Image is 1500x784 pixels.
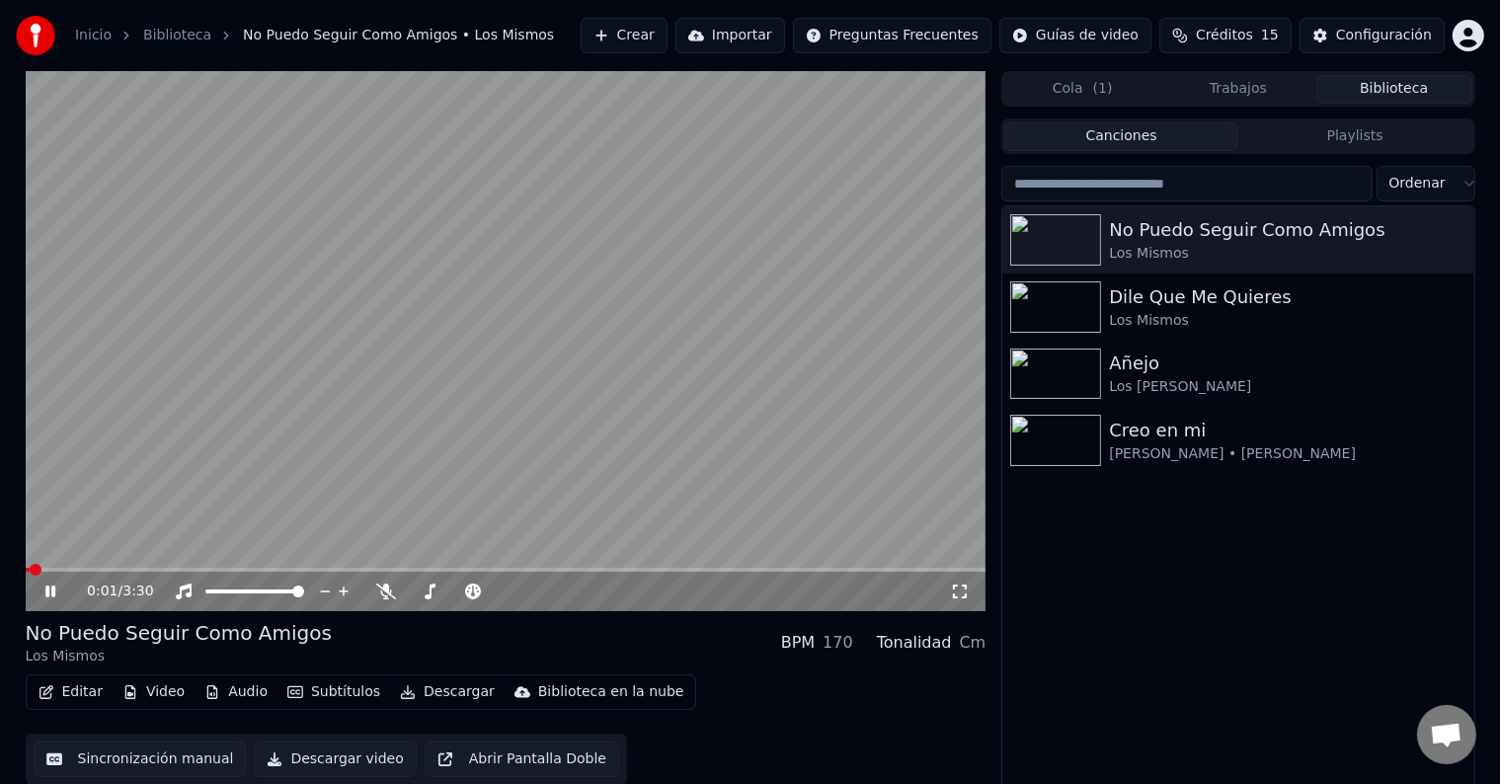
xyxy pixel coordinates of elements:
[538,682,684,702] div: Biblioteca en la nube
[243,26,554,45] span: No Puedo Seguir Como Amigos • Los Mismos
[75,26,112,45] a: Inicio
[960,631,987,655] div: Cm
[675,18,785,53] button: Importar
[1417,705,1476,764] a: Chat abierto
[75,26,554,45] nav: breadcrumb
[1109,283,1465,311] div: Dile Que Me Quieres
[1316,75,1472,104] button: Biblioteca
[1159,18,1292,53] button: Créditos15
[1261,26,1279,45] span: 15
[122,582,153,601] span: 3:30
[1196,26,1253,45] span: Créditos
[279,678,388,706] button: Subtítulos
[197,678,276,706] button: Audio
[1109,417,1465,444] div: Creo en mi
[16,16,55,55] img: youka
[34,742,247,777] button: Sincronización manual
[581,18,668,53] button: Crear
[999,18,1151,53] button: Guías de video
[115,678,193,706] button: Video
[1109,244,1465,264] div: Los Mismos
[1160,75,1316,104] button: Trabajos
[87,582,118,601] span: 0:01
[1238,122,1472,151] button: Playlists
[143,26,211,45] a: Biblioteca
[1109,216,1465,244] div: No Puedo Seguir Como Amigos
[31,678,111,706] button: Editar
[26,619,332,647] div: No Puedo Seguir Como Amigos
[1004,75,1160,104] button: Cola
[87,582,134,601] div: /
[425,742,619,777] button: Abrir Pantalla Doble
[26,647,332,666] div: Los Mismos
[1109,350,1465,377] div: Añejo
[392,678,503,706] button: Descargar
[877,631,952,655] div: Tonalidad
[1336,26,1432,45] div: Configuración
[1300,18,1445,53] button: Configuración
[823,631,853,655] div: 170
[1109,444,1465,464] div: [PERSON_NAME] • [PERSON_NAME]
[1004,122,1238,151] button: Canciones
[793,18,991,53] button: Preguntas Frecuentes
[1109,377,1465,397] div: Los [PERSON_NAME]
[254,742,416,777] button: Descargar video
[1109,311,1465,331] div: Los Mismos
[1093,79,1113,99] span: ( 1 )
[781,631,815,655] div: BPM
[1389,174,1446,194] span: Ordenar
